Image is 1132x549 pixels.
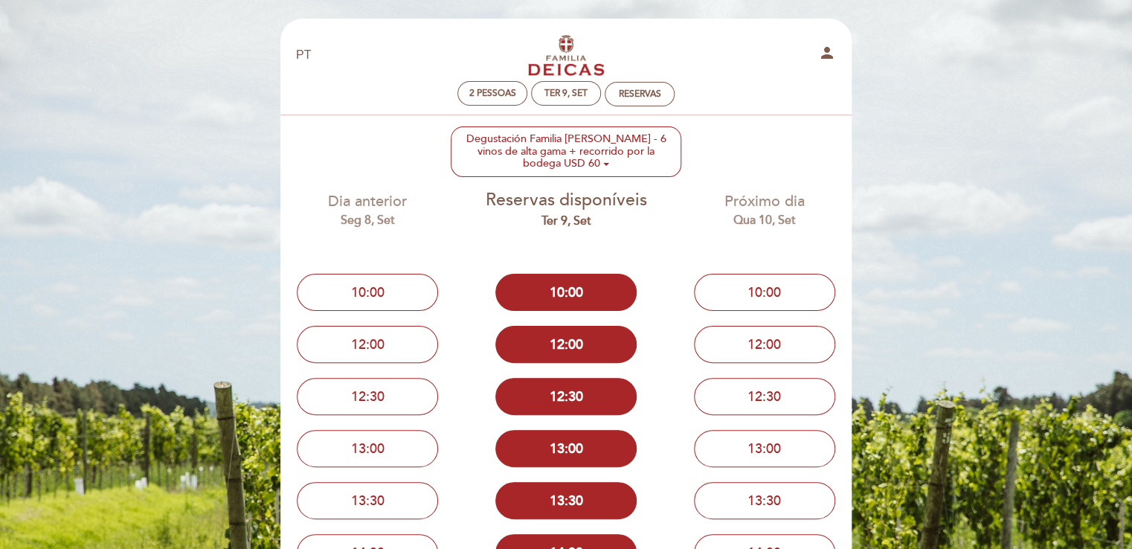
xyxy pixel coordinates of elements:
[676,191,852,229] div: Próximo dia
[676,212,852,229] div: Qua 10, set
[466,132,666,170] ng-container: Degustación Familia [PERSON_NAME] - 6 vinos de alta gama + recorrido por la bodega USD 60
[818,44,836,62] i: person
[694,430,835,467] button: 13:00
[495,430,637,467] button: 13:00
[280,191,456,229] div: Dia anterior
[297,378,438,415] button: 12:30
[495,482,637,519] button: 13:30
[694,326,835,363] button: 12:00
[694,274,835,311] button: 10:00
[495,274,637,311] button: 10:00
[297,274,438,311] button: 10:00
[495,378,637,415] button: 12:30
[818,44,836,67] button: person
[544,88,588,99] div: Ter 9, set
[297,430,438,467] button: 13:00
[694,482,835,519] button: 13:30
[478,213,655,230] div: Ter 9, set
[297,326,438,363] button: 12:00
[619,89,661,100] div: Reservas
[297,482,438,519] button: 13:30
[469,88,516,99] span: 2 pessoas
[280,212,456,229] div: Seg 8, set
[495,326,637,363] button: 12:00
[694,378,835,415] button: 12:30
[473,35,659,76] a: Bodega Familia [PERSON_NAME]
[478,188,655,230] div: Reservas disponíveis
[451,126,681,177] button: Degustación Familia [PERSON_NAME] - 6 vinos de alta gama + recorrido por la bodega USD 60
